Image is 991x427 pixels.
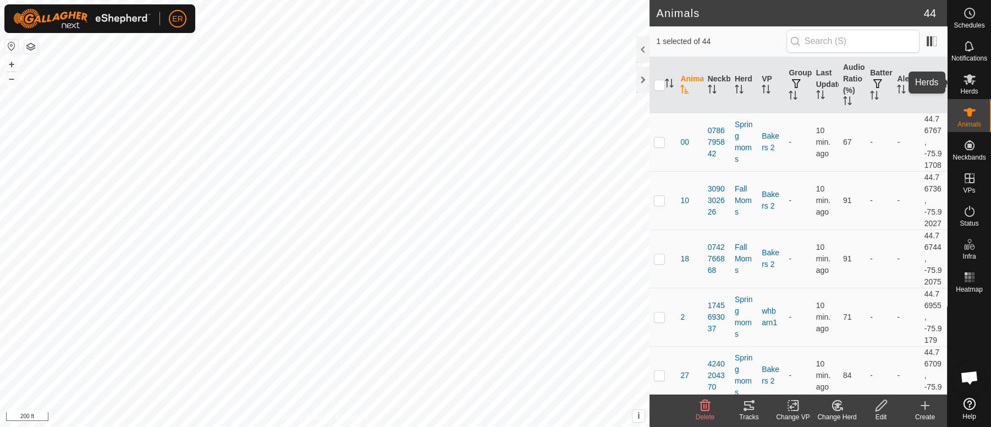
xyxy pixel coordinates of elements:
div: Tracks [727,412,771,422]
img: Gallagher Logo [13,9,151,29]
a: Privacy Policy [282,413,323,423]
a: Help [948,393,991,424]
th: Animal [676,57,703,113]
div: Spring moms [735,294,753,340]
span: Oct 6, 2025, 7:35 AM [816,359,830,391]
p-sorticon: Activate to sort [665,80,674,89]
div: Change Herd [815,412,859,422]
div: Create [903,412,947,422]
td: - [893,288,920,346]
p-sorticon: Activate to sort [735,86,744,95]
div: Open chat [953,361,986,394]
p-sorticon: Activate to sort [680,86,689,95]
td: - [866,229,893,288]
span: 91 [843,254,852,263]
span: 84 [843,371,852,380]
p-sorticon: Activate to sort [897,86,906,95]
span: VPs [963,187,975,194]
p-sorticon: Activate to sort [843,98,852,107]
td: - [784,229,811,288]
th: Location [920,57,947,113]
span: ER [172,13,183,25]
td: - [866,346,893,404]
button: i [632,410,645,422]
div: Edit [859,412,903,422]
div: 0742766868 [708,242,726,276]
span: Status [960,220,978,227]
th: Groups [784,57,811,113]
span: 18 [680,253,689,265]
span: 67 [843,138,852,146]
button: + [5,58,18,71]
p-sorticon: Activate to sort [816,92,825,101]
div: 3090302626 [708,183,726,218]
span: Animals [957,121,981,128]
td: 44.76955, -75.9179 [920,288,947,346]
td: 44.76709, -75.91711 [920,346,947,404]
td: - [866,171,893,229]
div: 1745693037 [708,300,726,335]
p-sorticon: Activate to sort [870,92,879,101]
th: Last Updated [812,57,839,113]
td: - [866,113,893,171]
th: Alerts [893,57,920,113]
span: Infra [962,253,976,260]
button: Reset Map [5,40,18,53]
td: - [784,113,811,171]
div: Change VP [771,412,815,422]
td: - [866,288,893,346]
td: 44.76744, -75.92075 [920,229,947,288]
td: 44.76736, -75.92027 [920,171,947,229]
span: Oct 6, 2025, 7:36 AM [816,126,830,158]
div: Fall Moms [735,183,753,218]
div: 0786795842 [708,125,726,160]
span: 91 [843,196,852,205]
span: Help [962,413,976,420]
span: Schedules [954,22,984,29]
th: Audio Ratio (%) [839,57,866,113]
td: - [893,171,920,229]
th: VP [757,57,784,113]
span: 44 [924,5,936,21]
a: whbarn1 [762,306,777,327]
h2: Animals [656,7,923,20]
div: Spring moms [735,119,753,165]
th: Battery [866,57,893,113]
input: Search (S) [786,30,920,53]
div: Fall Moms [735,242,753,276]
a: Bakers 2 [762,190,779,210]
td: - [893,113,920,171]
span: Herds [960,88,978,95]
td: - [784,288,811,346]
span: 2 [680,311,685,323]
span: Heatmap [956,286,983,293]
th: Neckband [703,57,730,113]
span: 27 [680,370,689,381]
span: 00 [680,136,689,148]
td: - [893,346,920,404]
a: Bakers 2 [762,132,779,152]
p-sorticon: Activate to sort [789,92,797,101]
div: 4240204370 [708,358,726,393]
span: 71 [843,313,852,321]
button: – [5,72,18,85]
span: Notifications [951,55,987,62]
span: Oct 6, 2025, 7:35 AM [816,301,830,333]
span: Oct 6, 2025, 7:35 AM [816,243,830,275]
td: - [784,171,811,229]
span: 10 [680,195,689,206]
a: Bakers 2 [762,365,779,385]
button: Map Layers [24,40,37,53]
span: Oct 6, 2025, 7:35 AM [816,184,830,216]
span: Neckbands [953,154,986,161]
th: Herd [730,57,757,113]
div: Spring moms [735,352,753,398]
a: Bakers 2 [762,248,779,269]
span: Delete [696,413,715,421]
a: Contact Us [335,413,368,423]
td: 44.76767, -75.91708 [920,113,947,171]
span: i [637,411,640,420]
p-sorticon: Activate to sort [762,86,770,95]
td: - [784,346,811,404]
p-sorticon: Activate to sort [708,86,717,95]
